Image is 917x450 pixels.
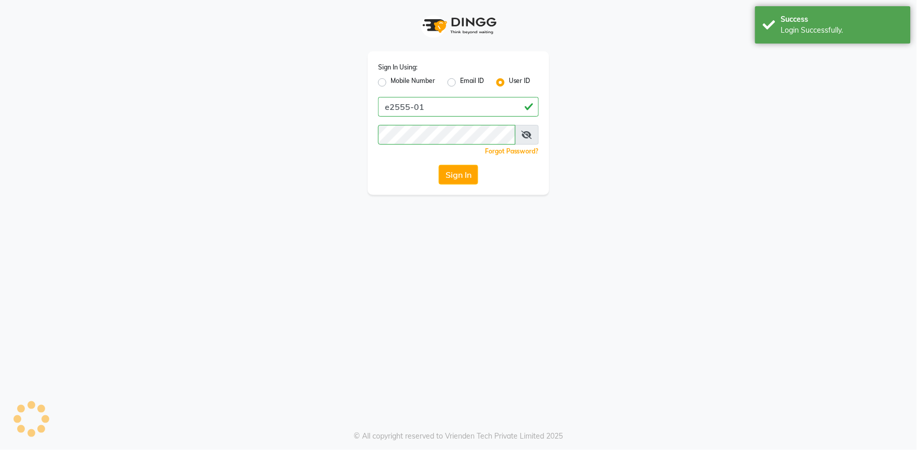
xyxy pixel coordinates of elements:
button: Sign In [439,165,478,185]
a: Forgot Password? [485,147,539,155]
label: Mobile Number [391,76,435,89]
input: Username [378,97,539,117]
img: logo1.svg [417,10,500,41]
div: Login Successfully. [781,25,903,36]
input: Username [378,125,516,145]
div: Success [781,14,903,25]
label: Sign In Using: [378,63,418,72]
label: User ID [509,76,531,89]
label: Email ID [460,76,484,89]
